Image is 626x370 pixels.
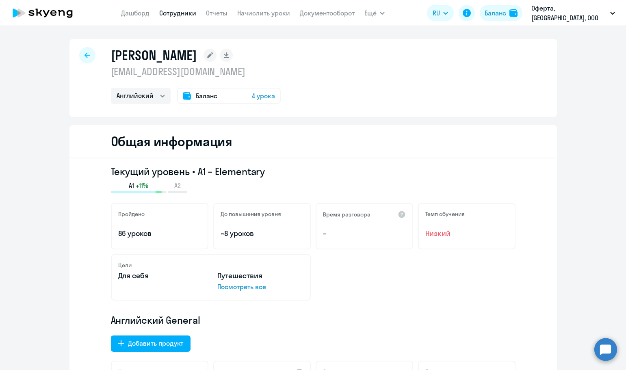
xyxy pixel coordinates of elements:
[111,133,232,149] h2: Общая информация
[129,181,134,190] span: A1
[300,9,355,17] a: Документооборот
[480,5,522,21] button: Балансbalance
[425,210,465,218] h5: Темп обучения
[323,211,370,218] h5: Время разговора
[118,228,201,239] p: 86 уроков
[323,228,406,239] p: –
[364,8,377,18] span: Ещё
[111,165,516,178] h3: Текущий уровень • A1 – Elementary
[121,9,149,17] a: Дашборд
[136,181,148,190] span: +11%
[111,65,281,78] p: [EMAIL_ADDRESS][DOMAIN_NAME]
[118,210,145,218] h5: Пройдено
[128,338,183,348] div: Добавить продукт
[196,91,217,101] span: Баланс
[485,8,506,18] div: Баланс
[237,9,290,17] a: Начислить уроки
[527,3,619,23] button: Оферта, [GEOGRAPHIC_DATA], ООО
[433,8,440,18] span: RU
[118,262,132,269] h5: Цели
[509,9,518,17] img: balance
[118,270,204,281] p: Для себя
[174,181,181,190] span: A2
[206,9,227,17] a: Отчеты
[221,210,281,218] h5: До повышения уровня
[252,91,275,101] span: 4 урока
[111,314,200,327] span: Английский General
[364,5,385,21] button: Ещё
[427,5,454,21] button: RU
[425,228,508,239] span: Низкий
[111,335,191,352] button: Добавить продукт
[221,228,303,239] p: ~8 уроков
[159,9,196,17] a: Сотрудники
[531,3,607,23] p: Оферта, [GEOGRAPHIC_DATA], ООО
[111,47,197,63] h1: [PERSON_NAME]
[217,270,303,281] p: Путешествия
[217,282,303,292] p: Посмотреть все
